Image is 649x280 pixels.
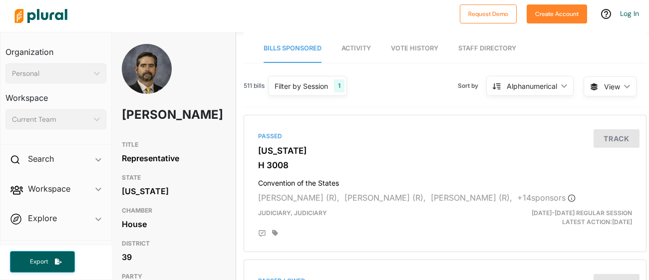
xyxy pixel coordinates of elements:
[122,217,224,232] div: House
[517,193,576,203] span: + 14 sponsor s
[391,34,438,63] a: Vote History
[264,44,322,52] span: Bills Sponsored
[258,193,339,203] span: [PERSON_NAME] (R),
[122,250,224,265] div: 39
[341,34,371,63] a: Activity
[431,193,512,203] span: [PERSON_NAME] (R),
[391,44,438,52] span: Vote History
[507,81,557,91] div: Alphanumerical
[244,81,265,90] span: 511 bills
[344,193,426,203] span: [PERSON_NAME] (R),
[258,174,632,188] h4: Convention of the States
[258,132,632,141] div: Passed
[122,151,224,166] div: Representative
[10,251,75,273] button: Export
[275,81,328,91] div: Filter by Session
[264,34,322,63] a: Bills Sponsored
[258,230,266,238] div: Add Position Statement
[272,230,278,237] div: Add tags
[594,129,640,148] button: Track
[527,8,587,18] a: Create Account
[122,100,183,130] h1: [PERSON_NAME]
[122,238,224,250] h3: DISTRICT
[527,4,587,23] button: Create Account
[23,258,55,266] span: Export
[604,81,620,92] span: View
[532,209,632,217] span: [DATE]-[DATE] Regular Session
[12,68,90,79] div: Personal
[5,83,106,105] h3: Workspace
[334,79,344,92] div: 1
[620,9,639,18] a: Log In
[258,160,632,170] h3: H 3008
[510,209,640,227] div: Latest Action: [DATE]
[122,172,224,184] h3: STATE
[122,205,224,217] h3: CHAMBER
[12,114,90,125] div: Current Team
[122,139,224,151] h3: TITLE
[258,146,632,156] h3: [US_STATE]
[460,4,517,23] button: Request Demo
[258,209,327,217] span: Judiciary, Judiciary
[122,44,172,119] img: Headshot of Cal Forrest
[458,34,516,63] a: Staff Directory
[5,37,106,59] h3: Organization
[460,8,517,18] a: Request Demo
[122,184,224,199] div: [US_STATE]
[28,153,54,164] h2: Search
[341,44,371,52] span: Activity
[458,81,486,90] span: Sort by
